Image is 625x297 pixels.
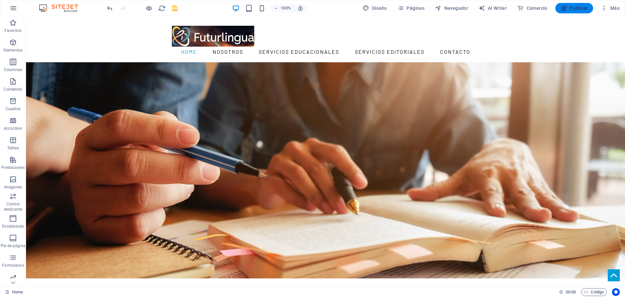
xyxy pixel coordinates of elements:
button: Páginas [395,3,427,13]
i: Deshacer: Eliminar elementos (Ctrl+Z) [106,5,114,12]
span: Código [584,288,604,296]
p: Cuadros [6,106,21,111]
p: Imágenes [4,185,22,190]
p: Contenido [4,87,22,92]
div: Diseño (Ctrl+Alt+Y) [360,3,390,13]
span: AI Writer [479,5,507,11]
p: Pie de página [1,243,25,248]
p: Encabezado [2,224,24,229]
span: Más [601,5,619,11]
button: Navegador [432,3,471,13]
h6: Tiempo de la sesión [559,288,576,296]
button: Comercio [515,3,550,13]
button: AI Writer [476,3,509,13]
span: Navegador [435,5,468,11]
button: Haz clic para salir del modo de previsualización y seguir editando [145,4,153,12]
p: Prestaciones [1,165,24,170]
p: Elementos [4,48,22,53]
button: Código [581,288,607,296]
button: Usercentrics [612,288,620,296]
span: Páginas [397,5,424,11]
i: Guardar (Ctrl+S) [171,5,179,12]
span: Publicar [561,5,588,11]
a: Haz clic para cancelar la selección y doble clic para abrir páginas [5,288,23,296]
button: Publicar [555,3,593,13]
img: Editor Logo [37,4,86,12]
p: Tablas [7,145,19,151]
button: Diseño [360,3,390,13]
button: save [171,4,179,12]
span: Comercio [517,5,548,11]
i: Volver a cargar página [158,5,166,12]
span: : [570,290,571,294]
span: Diseño [363,5,387,11]
button: undo [106,4,114,12]
h6: 100% [281,4,291,12]
button: Más [598,3,622,13]
p: Formularios [2,263,24,268]
span: 00 00 [566,288,576,296]
button: 100% [271,4,294,12]
i: Al redimensionar, ajustar el nivel de zoom automáticamente para ajustarse al dispositivo elegido. [298,5,303,11]
p: Favoritos [5,28,21,33]
button: reload [158,4,166,12]
p: Accordion [4,126,22,131]
p: Columnas [4,67,22,72]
